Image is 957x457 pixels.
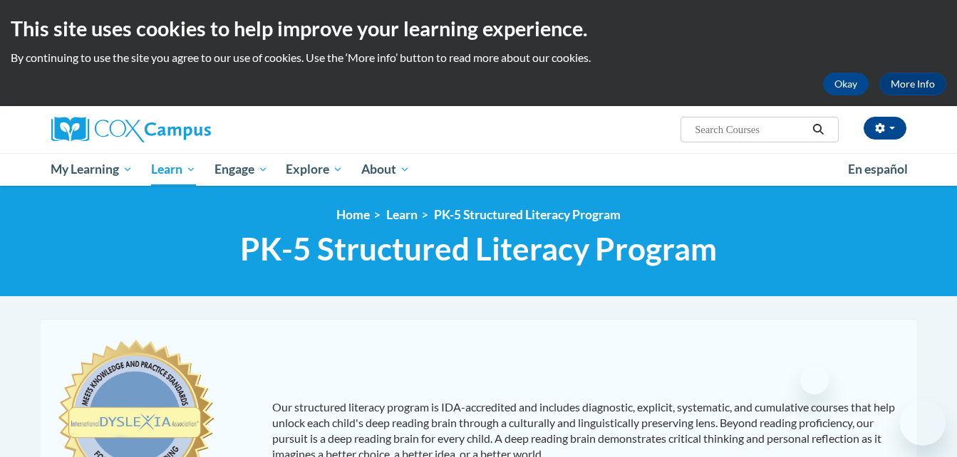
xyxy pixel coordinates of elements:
a: PK-5 Structured Literacy Program [434,207,621,222]
a: En español [839,154,917,184]
button: Account Settings [864,117,906,140]
span: Engage [214,161,268,178]
a: Home [336,207,370,222]
span: My Learning [51,161,133,178]
button: Okay [823,73,869,95]
a: Learn [386,207,418,222]
a: Engage [205,153,277,186]
span: About [361,161,410,178]
a: Learn [142,153,205,186]
span: PK-5 Structured Literacy Program [240,230,717,268]
iframe: Button to launch messaging window [900,400,946,446]
span: En español [848,162,908,177]
a: About [352,153,419,186]
input: Search Courses [693,121,807,138]
div: Main menu [30,153,928,186]
h2: This site uses cookies to help improve your learning experience. [11,14,946,43]
iframe: Close message [800,366,829,394]
a: Explore [276,153,352,186]
a: My Learning [42,153,143,186]
img: Cox Campus [51,117,211,142]
span: Explore [286,161,343,178]
a: More Info [879,73,946,95]
span: Learn [151,161,196,178]
p: By continuing to use the site you agree to our use of cookies. Use the ‘More info’ button to read... [11,50,946,65]
button: Search [807,121,829,138]
a: Cox Campus [51,117,322,142]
